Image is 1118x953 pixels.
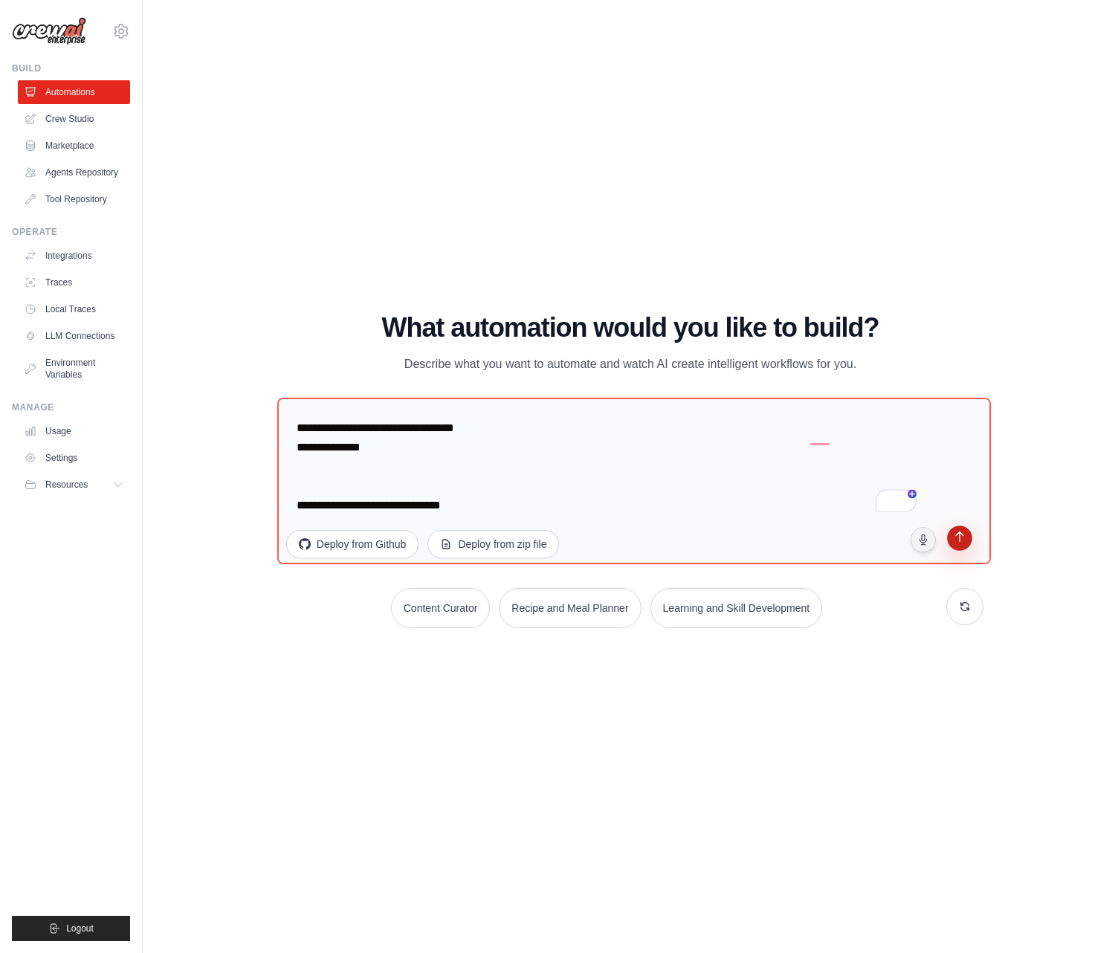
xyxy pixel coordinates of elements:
div: Operate [12,226,130,238]
span: Logout [66,923,94,934]
div: Manage [12,401,130,413]
button: Learning and Skill Development [650,588,823,628]
img: Logo [12,17,86,45]
a: Environment Variables [18,351,130,387]
h1: What automation would you like to build? [277,313,983,343]
a: Settings [18,446,130,470]
span: Resources [45,479,88,491]
a: Marketplace [18,134,130,158]
button: Logout [12,916,130,941]
button: Resources [18,473,130,497]
p: Describe what you want to automate and watch AI create intelligent workflows for you. [381,355,880,374]
button: Content Curator [391,588,491,628]
a: Automations [18,80,130,104]
button: Recipe and Meal Planner [499,588,641,628]
div: Build [12,62,130,74]
button: Deploy from Github [286,530,419,558]
a: Tool Repository [18,187,130,211]
a: Local Traces [18,297,130,321]
a: Integrations [18,244,130,268]
a: LLM Connections [18,324,130,348]
button: Deploy from zip file [427,530,559,558]
a: Traces [18,271,130,294]
a: Crew Studio [18,107,130,131]
a: Agents Repository [18,161,130,184]
textarea: To enrich screen reader interactions, please activate Accessibility in Grammarly extension settings [277,398,991,564]
a: Usage [18,419,130,443]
